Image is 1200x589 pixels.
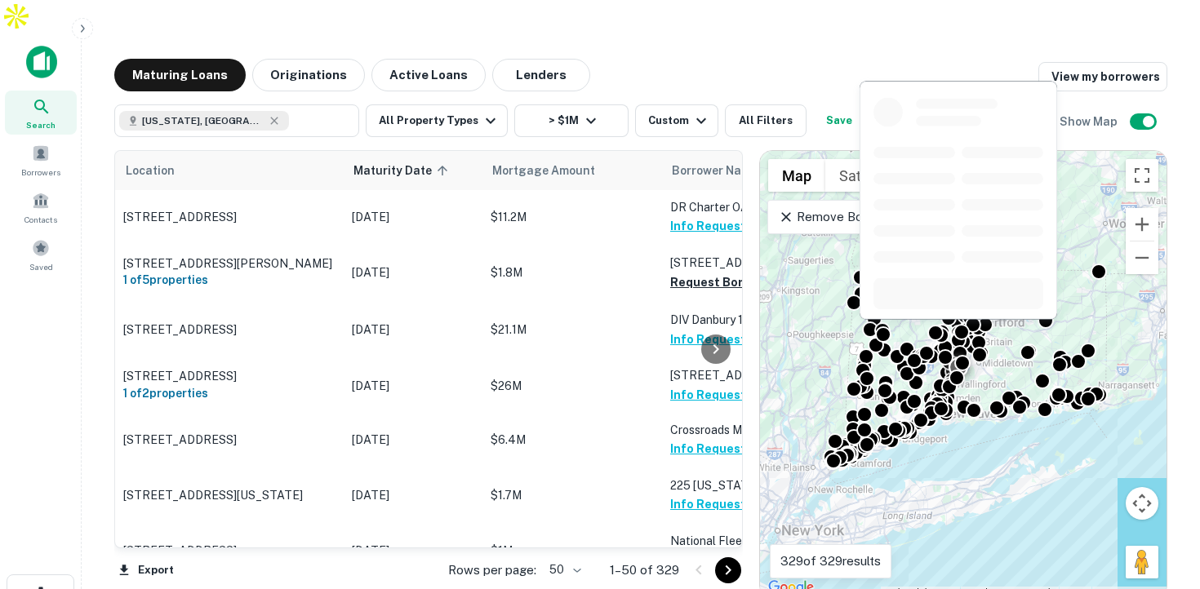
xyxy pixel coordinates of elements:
[670,366,833,384] p: [STREET_ADDRESS]
[371,59,486,91] button: Active Loans
[482,151,662,190] th: Mortgage Amount
[492,161,616,180] span: Mortgage Amount
[26,118,56,131] span: Search
[125,161,175,180] span: Location
[1038,62,1167,91] a: View my borrowers
[670,532,833,550] p: National Fleet Leasing
[114,558,178,582] button: Export
[352,431,474,449] p: [DATE]
[768,159,825,192] button: Show street map
[670,254,833,272] p: [STREET_ADDRESS] LLC
[352,321,474,339] p: [DATE]
[662,151,842,190] th: Borrower Name
[252,59,365,91] button: Originations
[352,208,474,226] p: [DATE]
[778,207,900,227] p: Remove Boundary
[21,166,60,179] span: Borrowers
[123,271,336,289] h6: 1 of 5 properties
[514,104,629,137] button: > $1M
[491,321,654,339] p: $21.1M
[670,476,833,494] p: 225 [US_STATE] Owner LLC
[123,384,336,402] h6: 1 of 2 properties
[353,161,453,180] span: Maturity Date
[491,208,654,226] p: $11.2M
[670,385,761,405] button: Info Requested
[123,432,336,447] p: [STREET_ADDRESS]
[715,557,741,583] button: Go to next page
[1126,546,1158,578] button: Drag Pegman onto the map to open Street View
[123,322,336,337] p: [STREET_ADDRESS]
[670,421,833,439] p: Crossroads Middlebury LLC
[780,551,881,571] p: 329 of 329 results
[491,377,654,395] p: $26M
[344,151,482,190] th: Maturity Date
[491,542,654,560] p: $1M
[123,488,336,503] p: [STREET_ADDRESS][US_STATE]
[672,161,758,180] span: Borrower Name
[114,59,246,91] button: Maturing Loans
[352,377,474,395] p: [DATE]
[610,560,679,580] p: 1–50 of 329
[725,104,807,137] button: All Filters
[670,439,761,458] button: Info Requested
[352,542,474,560] p: [DATE]
[123,543,336,558] p: [STREET_ADDRESS]
[448,560,536,580] p: Rows per page:
[648,111,711,131] div: Custom
[635,104,718,137] button: Custom
[366,104,508,137] button: All Property Types
[352,263,474,281] p: [DATE]
[5,232,77,277] a: Saved
[115,151,344,190] th: Location
[825,159,906,192] button: Show satellite imagery
[123,369,336,383] p: [STREET_ADDRESS]
[491,431,654,449] p: $6.4M
[813,104,865,137] button: Save your search to get updates of matches that match your search criteria.
[5,138,77,182] a: Borrowers
[670,198,833,216] p: DR Charter OAK LLC
[5,185,77,229] a: Contacts
[670,330,761,349] button: Info Requested
[670,494,761,514] button: Info Requested
[1126,208,1158,241] button: Zoom in
[5,91,77,135] a: Search
[123,210,336,224] p: [STREET_ADDRESS]
[1126,241,1158,274] button: Zoom out
[491,486,654,504] p: $1.7M
[29,260,53,273] span: Saved
[543,558,584,582] div: 50
[491,263,654,281] p: $1.8M
[1126,159,1158,192] button: Toggle fullscreen view
[123,256,336,271] p: [STREET_ADDRESS][PERSON_NAME]
[670,272,802,292] button: Request Borrower Info
[24,213,57,226] span: Contacts
[1060,113,1120,131] h6: Show Map
[26,46,57,78] img: capitalize-icon.png
[142,113,264,128] span: [US_STATE], [GEOGRAPHIC_DATA]
[352,486,474,504] p: [DATE]
[670,216,761,236] button: Info Requested
[670,311,833,329] p: DIV Danbury 187 LLC
[492,59,590,91] button: Lenders
[1118,458,1200,537] iframe: Chat Widget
